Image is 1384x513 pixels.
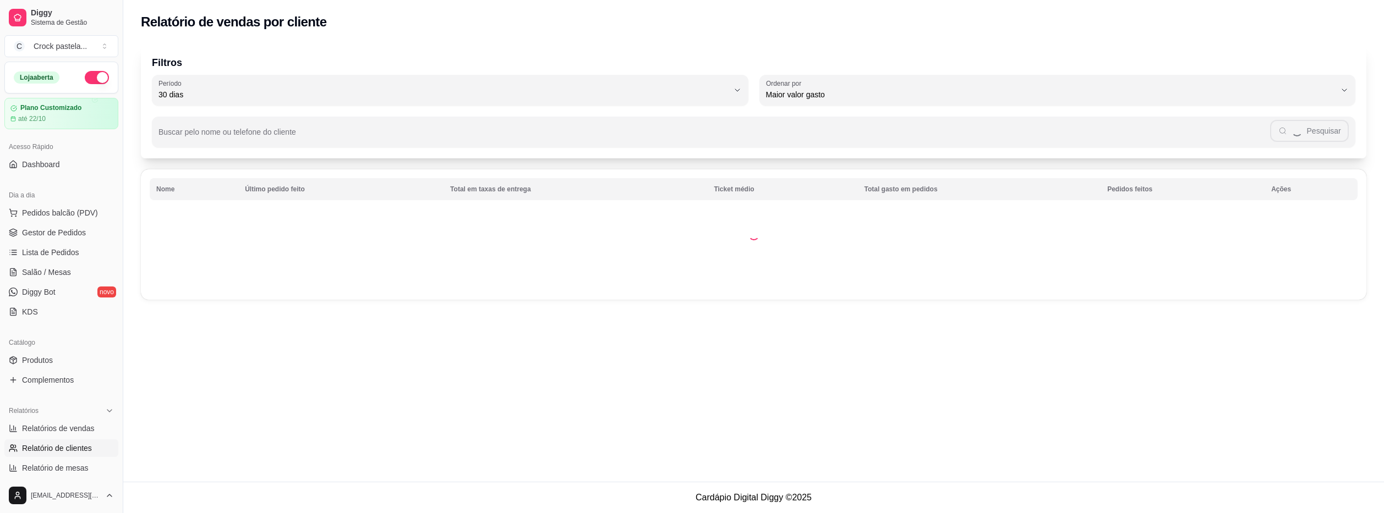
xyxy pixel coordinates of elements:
[9,406,39,415] span: Relatórios
[4,98,118,129] a: Plano Customizadoaté 22/10
[766,89,1336,100] span: Maior valor gasto
[14,71,59,84] div: Loja aberta
[748,229,759,240] div: Loading
[22,462,89,473] span: Relatório de mesas
[4,186,118,204] div: Dia a dia
[4,283,118,301] a: Diggy Botnovo
[759,75,1356,106] button: Ordenar porMaior valor gasto
[4,334,118,351] div: Catálogo
[4,35,118,57] button: Select a team
[4,138,118,156] div: Acesso Rápido
[158,131,1270,142] input: Buscar pelo nome ou telefone do cliente
[22,227,86,238] span: Gestor de Pedidos
[766,79,805,88] label: Ordenar por
[22,207,98,218] span: Pedidos balcão (PDV)
[22,374,74,385] span: Complementos
[4,420,118,437] a: Relatórios de vendas
[34,41,87,52] div: Crock pastela ...
[152,55,1355,70] p: Filtros
[123,482,1384,513] footer: Cardápio Digital Diggy © 2025
[22,159,60,170] span: Dashboard
[158,89,729,100] span: 30 dias
[22,306,38,317] span: KDS
[22,286,56,297] span: Diggy Bot
[4,303,118,321] a: KDS
[20,104,81,112] article: Plano Customizado
[18,114,46,123] article: até 22/10
[152,75,748,106] button: Período30 dias
[4,156,118,173] a: Dashboard
[4,204,118,222] button: Pedidos balcão (PDV)
[4,4,118,31] a: DiggySistema de Gestão
[22,355,53,366] span: Produtos
[141,13,327,31] h2: Relatório de vendas por cliente
[4,244,118,261] a: Lista de Pedidos
[85,71,109,84] button: Alterar Status
[31,8,114,18] span: Diggy
[31,491,101,500] span: [EMAIL_ADDRESS][DOMAIN_NAME]
[22,267,71,278] span: Salão / Mesas
[22,443,92,454] span: Relatório de clientes
[4,482,118,509] button: [EMAIL_ADDRESS][DOMAIN_NAME]
[4,439,118,457] a: Relatório de clientes
[158,79,185,88] label: Período
[4,351,118,369] a: Produtos
[14,41,25,52] span: C
[22,247,79,258] span: Lista de Pedidos
[22,423,95,434] span: Relatórios de vendas
[4,224,118,241] a: Gestor de Pedidos
[31,18,114,27] span: Sistema de Gestão
[4,263,118,281] a: Salão / Mesas
[4,371,118,389] a: Complementos
[4,459,118,477] a: Relatório de mesas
